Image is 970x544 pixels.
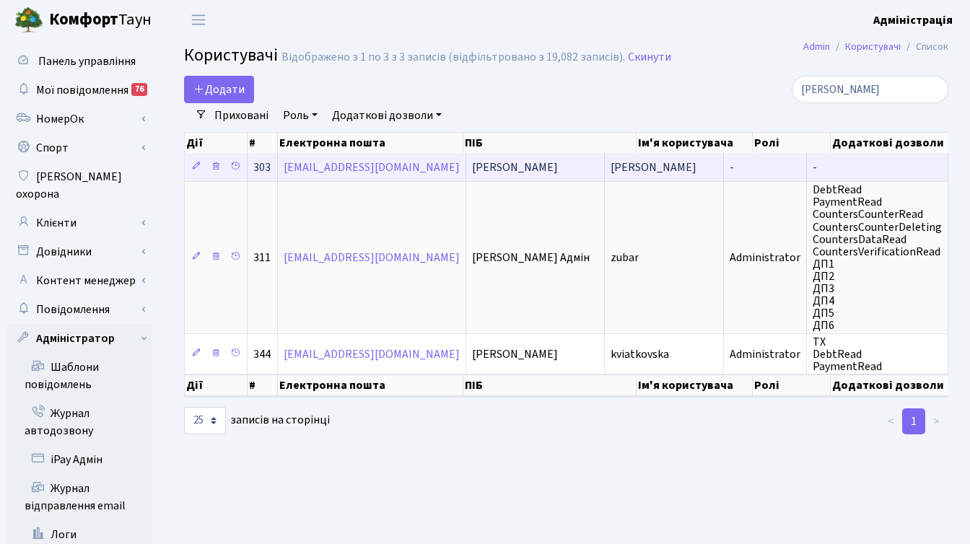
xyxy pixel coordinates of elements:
th: Додаткові дозволи [831,133,966,153]
th: Ролі [753,374,831,396]
span: [PERSON_NAME] [472,159,558,175]
th: Електронна пошта [278,374,463,396]
a: Приховані [209,103,274,128]
a: [EMAIL_ADDRESS][DOMAIN_NAME] [284,250,460,266]
div: 76 [131,83,147,96]
span: Мої повідомлення [36,82,128,98]
a: Панель управління [7,47,152,76]
th: Ім'я користувача [637,133,752,153]
a: 1 [902,408,925,434]
a: Адміністратор [7,324,152,353]
a: Адміністрація [873,12,953,29]
th: Ролі [753,133,831,153]
input: Пошук... [792,76,948,103]
li: Список [901,39,948,55]
th: # [248,374,278,396]
a: Журнал автодозвону [7,399,152,445]
a: [EMAIL_ADDRESS][DOMAIN_NAME] [284,159,460,175]
span: 344 [253,346,271,362]
a: Довідники [7,237,152,266]
a: Користувачі [845,39,901,54]
span: Administrator [730,346,800,362]
a: Додаткові дозволи [326,103,447,128]
button: Переключити навігацію [180,8,217,32]
span: [PERSON_NAME] [611,159,696,175]
a: Спорт [7,133,152,162]
a: Шаблони повідомлень [7,353,152,399]
select: записів на сторінці [184,407,226,434]
span: [PERSON_NAME] [472,346,558,362]
span: Панель управління [38,53,136,69]
a: iPay Адмін [7,445,152,474]
th: ПІБ [463,133,637,153]
a: Admin [803,39,830,54]
span: - [813,159,817,175]
span: 303 [253,159,271,175]
a: Клієнти [7,209,152,237]
span: zubar [611,250,639,266]
a: НомерОк [7,105,152,133]
a: Роль [277,103,323,128]
a: Додати [184,76,254,103]
th: Електронна пошта [278,133,463,153]
a: [EMAIL_ADDRESS][DOMAIN_NAME] [284,346,460,362]
a: Журнал відправлення email [7,474,152,520]
nav: breadcrumb [782,32,970,62]
a: Скинути [628,51,671,64]
span: - [730,159,734,175]
span: Таун [49,8,152,32]
span: Додати [193,82,245,97]
b: Комфорт [49,8,118,31]
span: [PERSON_NAME] Адмін [472,250,590,266]
b: Адміністрація [873,12,953,28]
th: Ім'я користувача [637,374,752,396]
a: Мої повідомлення76 [7,76,152,105]
span: 311 [253,250,271,266]
label: записів на сторінці [184,407,330,434]
th: Дії [185,133,248,153]
span: DebtRead PaymentRead CountersCounterRead CountersCounterDeleting CountersDataRead CountersVerific... [813,182,942,333]
div: Відображено з 1 по 3 з 3 записів (відфільтровано з 19,082 записів). [281,51,625,64]
th: Додаткові дозволи [831,374,966,396]
a: Контент менеджер [7,266,152,295]
span: ТХ DebtRead PaymentRead [813,334,882,374]
a: [PERSON_NAME] охорона [7,162,152,209]
span: Користувачі [184,43,278,68]
th: # [248,133,278,153]
span: kviatkovska [611,346,669,362]
img: logo.png [14,6,43,35]
th: ПІБ [463,374,637,396]
th: Дії [185,374,248,396]
a: Повідомлення [7,295,152,324]
span: Administrator [730,250,800,266]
